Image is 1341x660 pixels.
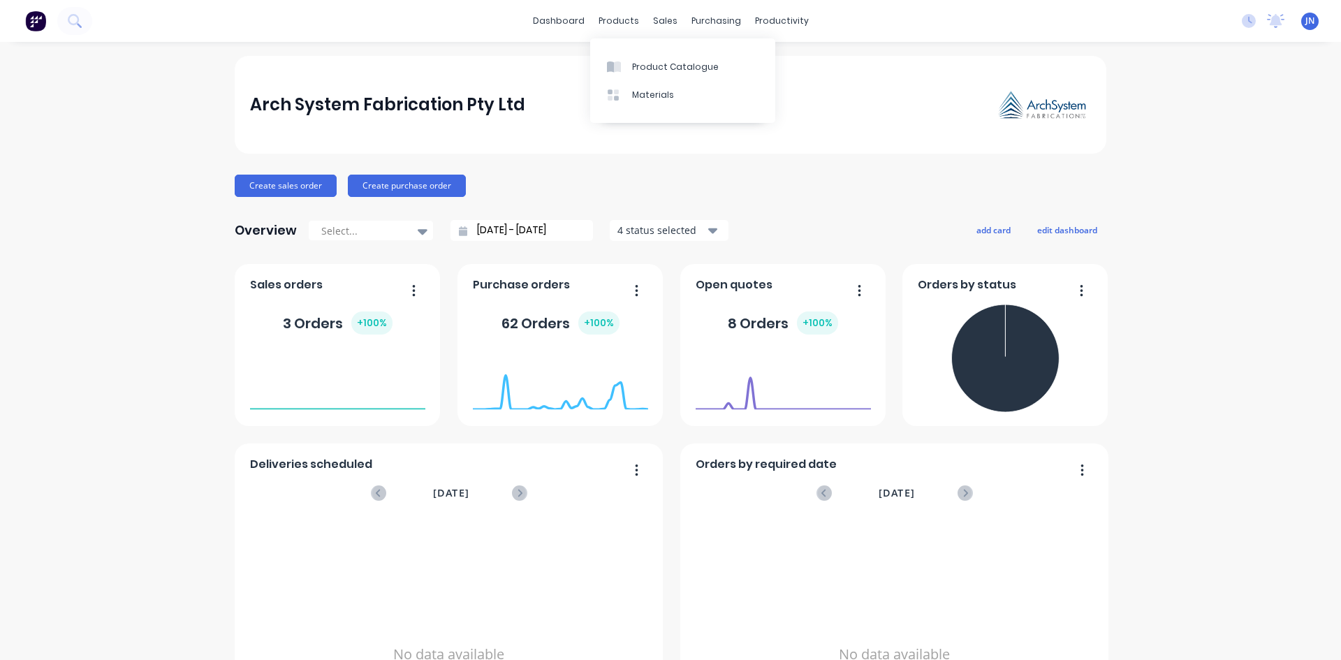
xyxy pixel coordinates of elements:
[590,81,775,109] a: Materials
[250,277,323,293] span: Sales orders
[351,311,393,335] div: + 100 %
[617,223,705,237] div: 4 status selected
[578,311,620,335] div: + 100 %
[879,485,915,501] span: [DATE]
[993,87,1091,124] img: Arch System Fabrication Pty Ltd
[501,311,620,335] div: 62 Orders
[235,217,297,244] div: Overview
[526,10,592,31] a: dashboard
[592,10,646,31] div: products
[696,277,772,293] span: Open quotes
[1305,15,1314,27] span: JN
[235,175,337,197] button: Create sales order
[433,485,469,501] span: [DATE]
[250,91,525,119] div: Arch System Fabrication Pty Ltd
[646,10,684,31] div: sales
[473,277,570,293] span: Purchase orders
[632,61,719,73] div: Product Catalogue
[25,10,46,31] img: Factory
[590,52,775,80] a: Product Catalogue
[748,10,816,31] div: productivity
[283,311,393,335] div: 3 Orders
[348,175,466,197] button: Create purchase order
[728,311,838,335] div: 8 Orders
[684,10,748,31] div: purchasing
[610,220,728,241] button: 4 status selected
[967,221,1020,239] button: add card
[632,89,674,101] div: Materials
[918,277,1016,293] span: Orders by status
[797,311,838,335] div: + 100 %
[1028,221,1106,239] button: edit dashboard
